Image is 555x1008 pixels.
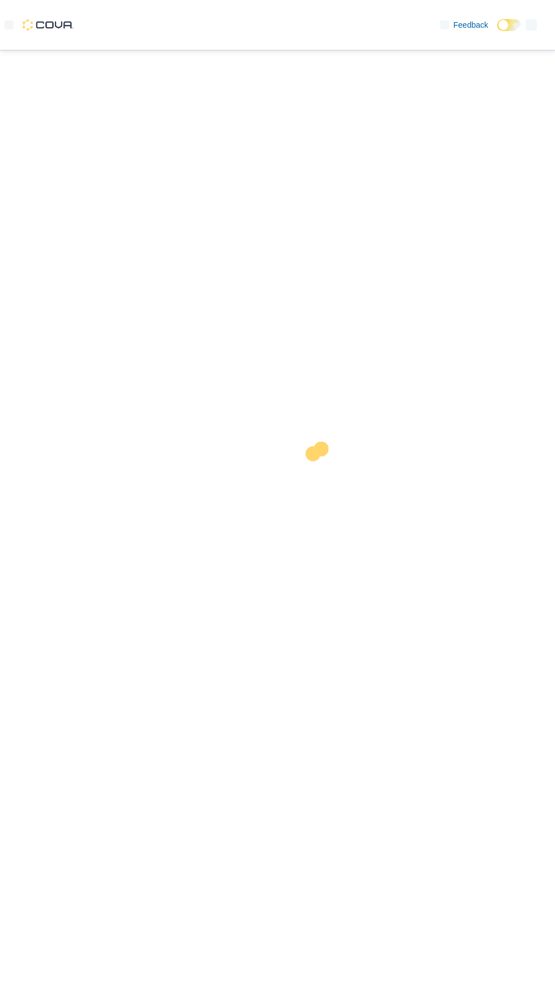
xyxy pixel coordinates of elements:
img: cova-loader [277,433,362,518]
span: Feedback [454,19,488,31]
a: Feedback [436,14,493,36]
img: Cova [23,19,74,31]
input: Dark Mode [497,19,521,31]
span: Dark Mode [497,31,498,32]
